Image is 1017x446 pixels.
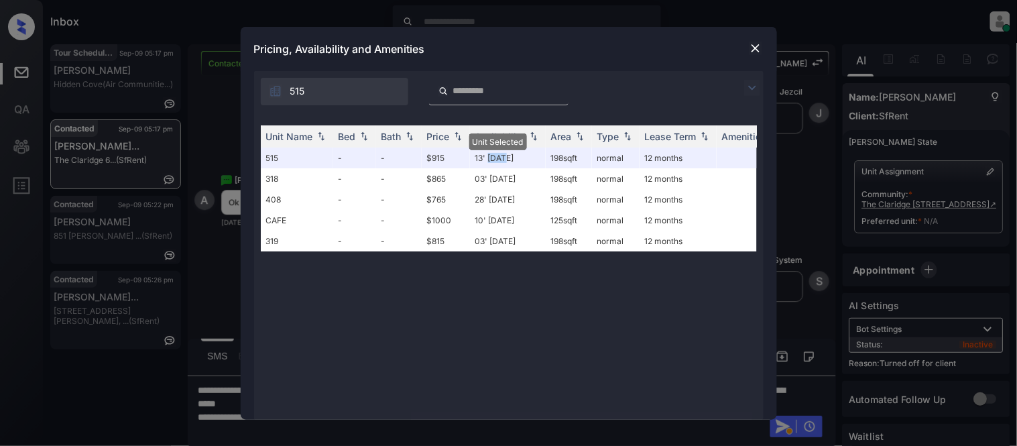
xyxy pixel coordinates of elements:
[645,131,697,142] div: Lease Term
[381,131,402,142] div: Bath
[546,189,592,210] td: 198 sqft
[314,131,328,141] img: sorting
[470,231,546,252] td: 03' [DATE]
[621,131,634,141] img: sorting
[241,27,777,71] div: Pricing, Availability and Amenities
[551,131,572,142] div: Area
[376,231,422,252] td: -
[333,231,376,252] td: -
[438,85,448,97] img: icon-zuma
[640,168,717,189] td: 12 months
[333,148,376,168] td: -
[592,148,640,168] td: normal
[403,131,416,141] img: sorting
[749,42,762,55] img: close
[451,131,465,141] img: sorting
[427,131,450,142] div: Price
[698,131,711,141] img: sorting
[339,131,356,142] div: Bed
[422,189,470,210] td: $765
[573,131,587,141] img: sorting
[470,148,546,168] td: 13' [DATE]
[640,148,717,168] td: 12 months
[640,210,717,231] td: 12 months
[376,168,422,189] td: -
[422,168,470,189] td: $865
[546,210,592,231] td: 125 sqft
[290,84,305,99] span: 515
[470,210,546,231] td: 10' [DATE]
[261,189,333,210] td: 408
[527,131,540,141] img: sorting
[333,189,376,210] td: -
[376,210,422,231] td: -
[422,210,470,231] td: $1000
[470,189,546,210] td: 28' [DATE]
[333,168,376,189] td: -
[376,148,422,168] td: -
[592,168,640,189] td: normal
[470,168,546,189] td: 03' [DATE]
[722,131,767,142] div: Amenities
[357,131,371,141] img: sorting
[546,168,592,189] td: 198 sqft
[333,210,376,231] td: -
[546,231,592,252] td: 198 sqft
[640,231,717,252] td: 12 months
[592,231,640,252] td: normal
[422,148,470,168] td: $915
[261,168,333,189] td: 318
[592,189,640,210] td: normal
[261,231,333,252] td: 319
[266,131,313,142] div: Unit Name
[597,131,619,142] div: Type
[592,210,640,231] td: normal
[475,131,526,142] div: Availability
[744,80,760,96] img: icon-zuma
[640,189,717,210] td: 12 months
[269,85,282,98] img: icon-zuma
[376,189,422,210] td: -
[422,231,470,252] td: $815
[261,148,333,168] td: 515
[261,210,333,231] td: CAFE
[546,148,592,168] td: 198 sqft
